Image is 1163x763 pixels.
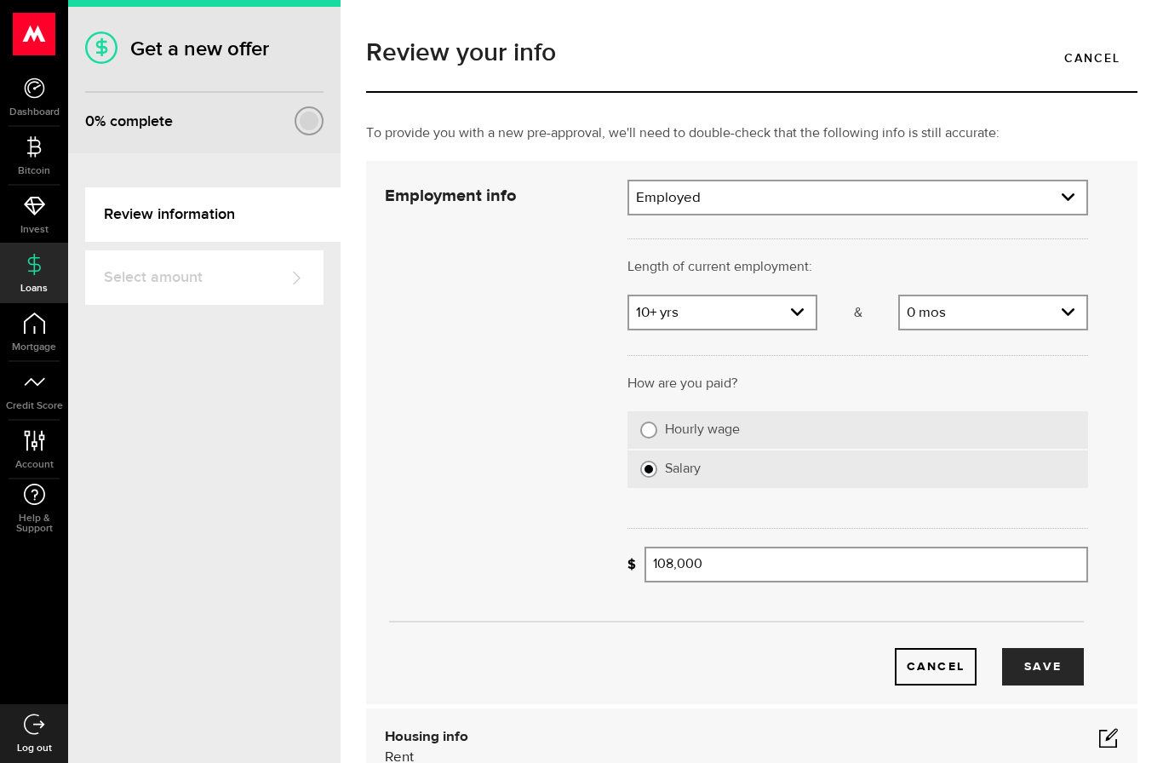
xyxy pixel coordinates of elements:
button: Save [1002,648,1084,686]
button: Open LiveChat chat widget [14,7,65,58]
label: Hourly wage [665,422,1075,439]
p: How are you paid? [627,374,1088,394]
button: Cancel [895,648,977,686]
a: Cancel [1047,40,1137,76]
h1: Review your info [366,40,1137,66]
p: & [817,303,898,324]
a: Review information [85,187,341,242]
strong: Employment info [385,187,516,204]
span: 0 [85,112,95,130]
h1: Get a new offer [85,37,324,61]
p: Length of current employment: [627,257,1088,278]
p: To provide you with a new pre-approval, we'll need to double-check that the following info is sti... [366,123,1137,144]
a: Select amount [85,250,324,305]
input: Hourly wage [640,422,657,439]
b: Housing info [385,730,468,744]
label: Salary [665,461,1075,478]
div: % complete [85,106,173,137]
input: Salary [640,461,657,478]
